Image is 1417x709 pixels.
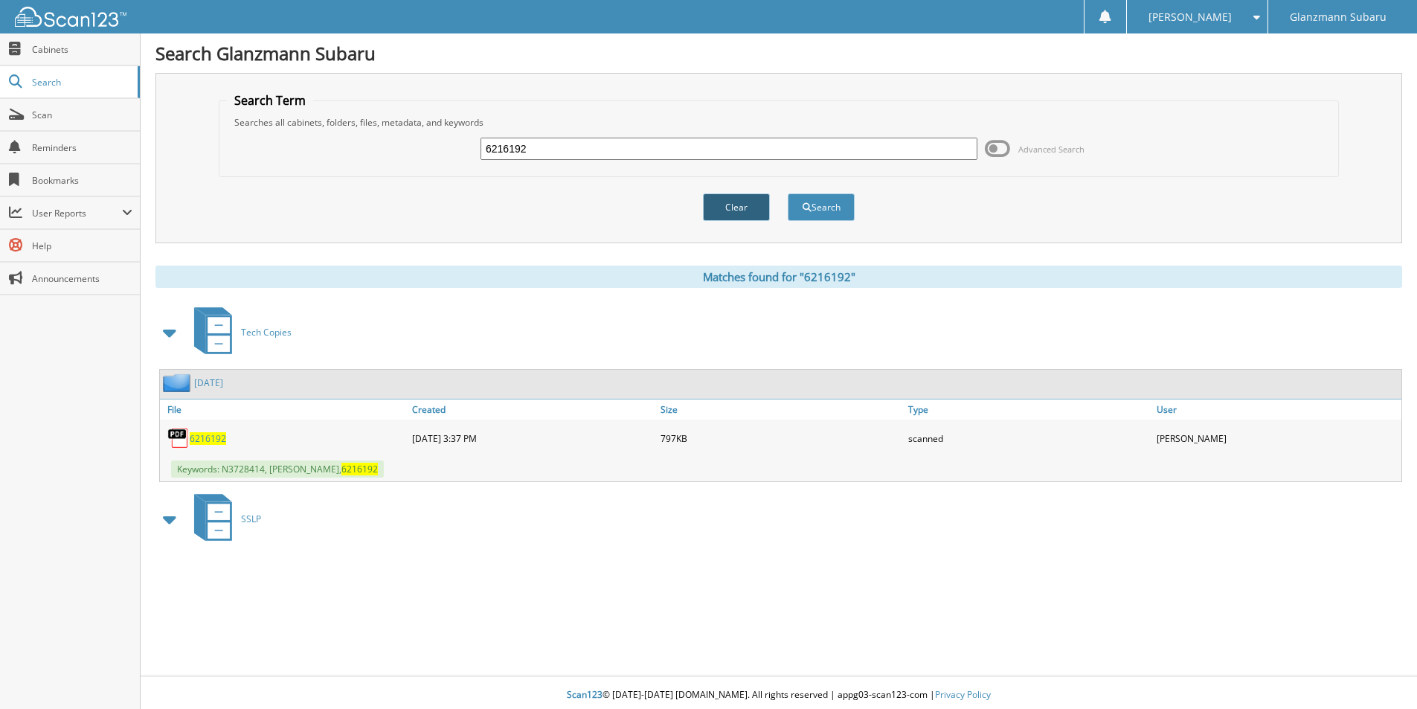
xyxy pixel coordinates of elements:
a: 6216192 [190,432,226,445]
a: [DATE] [194,376,223,389]
a: Type [904,400,1153,420]
button: Clear [703,193,770,221]
span: Cabinets [32,43,132,56]
span: User Reports [32,207,122,219]
div: [DATE] 3:37 PM [408,423,657,453]
div: Matches found for "6216192" [155,266,1402,288]
a: Created [408,400,657,420]
a: File [160,400,408,420]
span: Help [32,240,132,252]
span: [PERSON_NAME] [1148,13,1232,22]
img: PDF.png [167,614,190,636]
span: Search [32,76,130,89]
a: User [1153,586,1401,606]
span: Announcements [32,272,132,285]
div: scanned [904,423,1153,453]
img: folder2.png [163,560,194,579]
legend: Search Term [227,92,313,109]
span: Keywords: N3728414, [PERSON_NAME], [171,461,384,478]
span: Keywords: S3712583, 1318L, [171,647,338,664]
span: Scan [32,109,132,121]
span: Glanzmann Subaru [1290,13,1387,22]
div: Searches all cabinets, folders, files, metadata, and keywords [227,116,1331,129]
img: folder2.png [163,373,194,392]
span: Scan123 [567,688,603,701]
div: 501KB [657,610,905,640]
a: [DATE] [194,563,223,576]
div: scanned [904,610,1153,640]
a: Privacy Policy [935,688,991,701]
a: Tech Copies [185,303,292,362]
span: Tech Copies [241,326,292,339]
iframe: Chat Widget [1343,638,1417,709]
span: Bookmarks [32,174,132,187]
div: [PERSON_NAME] [1153,423,1401,453]
div: [DATE] 2:55 PM [408,610,657,640]
span: 6216192 [341,463,378,475]
a: Created [408,586,657,606]
div: 797KB [657,423,905,453]
div: [PERSON_NAME] [1153,610,1401,640]
a: Size [657,586,905,606]
a: Type [904,586,1153,606]
a: User [1153,400,1401,420]
a: Size [657,400,905,420]
img: scan123-logo-white.svg [15,7,126,27]
button: Search [788,193,855,221]
a: S3712583 [190,619,231,632]
img: PDF.png [167,427,190,449]
a: File [160,586,408,606]
span: 6216192 [295,649,332,662]
span: SSLP [241,513,261,525]
h1: Search Glanzmann Subaru [155,41,1402,65]
a: SSLP [185,490,261,548]
span: Reminders [32,141,132,154]
span: Advanced Search [1018,144,1085,155]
